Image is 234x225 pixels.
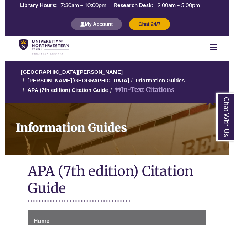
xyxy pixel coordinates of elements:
th: Research Desk: [111,1,154,9]
li: In-Text Citations [108,85,174,95]
button: My Account [71,18,122,30]
th: Library Hours: [17,1,58,9]
a: Chat 24/7 [129,21,170,27]
span: Home [34,218,49,224]
button: Chat 24/7 [129,18,170,30]
a: My Account [71,21,122,27]
a: Hours Today [17,1,203,11]
a: Information Guides [5,103,229,155]
a: APA (7th edition) Citation Guide [27,87,108,93]
a: [PERSON_NAME][GEOGRAPHIC_DATA] [27,77,129,83]
table: Hours Today [17,1,203,10]
a: Back to Top [206,96,232,106]
h1: APA (7th edition) Citation Guide [28,163,206,198]
img: UNWSP Library Logo [19,39,69,55]
a: Information Guides [136,77,185,83]
a: [GEOGRAPHIC_DATA][PERSON_NAME] [21,69,123,75]
span: 7:30am – 10:00pm [60,1,106,8]
h1: Information Guides [11,103,229,146]
span: 9:00am – 5:00pm [157,1,200,8]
